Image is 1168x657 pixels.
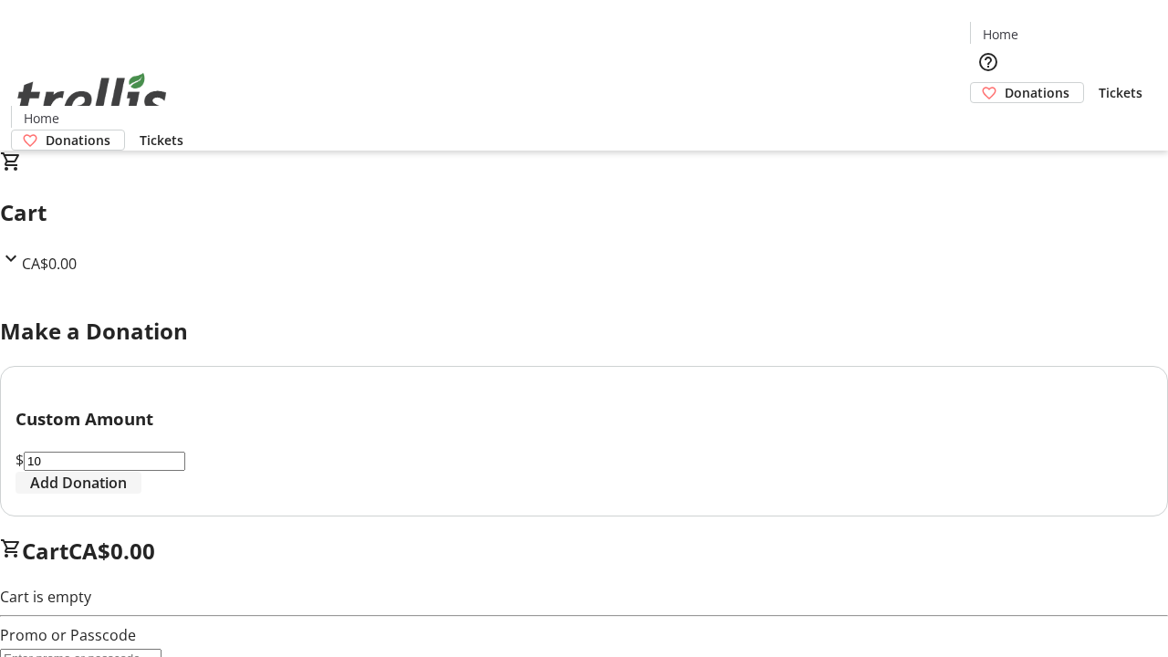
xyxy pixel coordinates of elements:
span: CA$0.00 [68,536,155,566]
a: Tickets [125,130,198,150]
span: Tickets [1099,83,1142,102]
span: Home [24,109,59,128]
input: Donation Amount [24,452,185,471]
span: Tickets [140,130,183,150]
span: Add Donation [30,472,127,494]
img: Orient E2E Organization J4J3ysvf7O's Logo [11,53,173,144]
button: Add Donation [16,472,141,494]
a: Donations [11,130,125,151]
span: Home [983,25,1018,44]
h3: Custom Amount [16,406,1152,432]
a: Home [971,25,1029,44]
span: $ [16,450,24,470]
span: Donations [46,130,110,150]
button: Cart [970,103,1006,140]
a: Tickets [1084,83,1157,102]
span: CA$0.00 [22,254,77,274]
span: Donations [1005,83,1069,102]
a: Home [12,109,70,128]
button: Help [970,44,1006,80]
a: Donations [970,82,1084,103]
